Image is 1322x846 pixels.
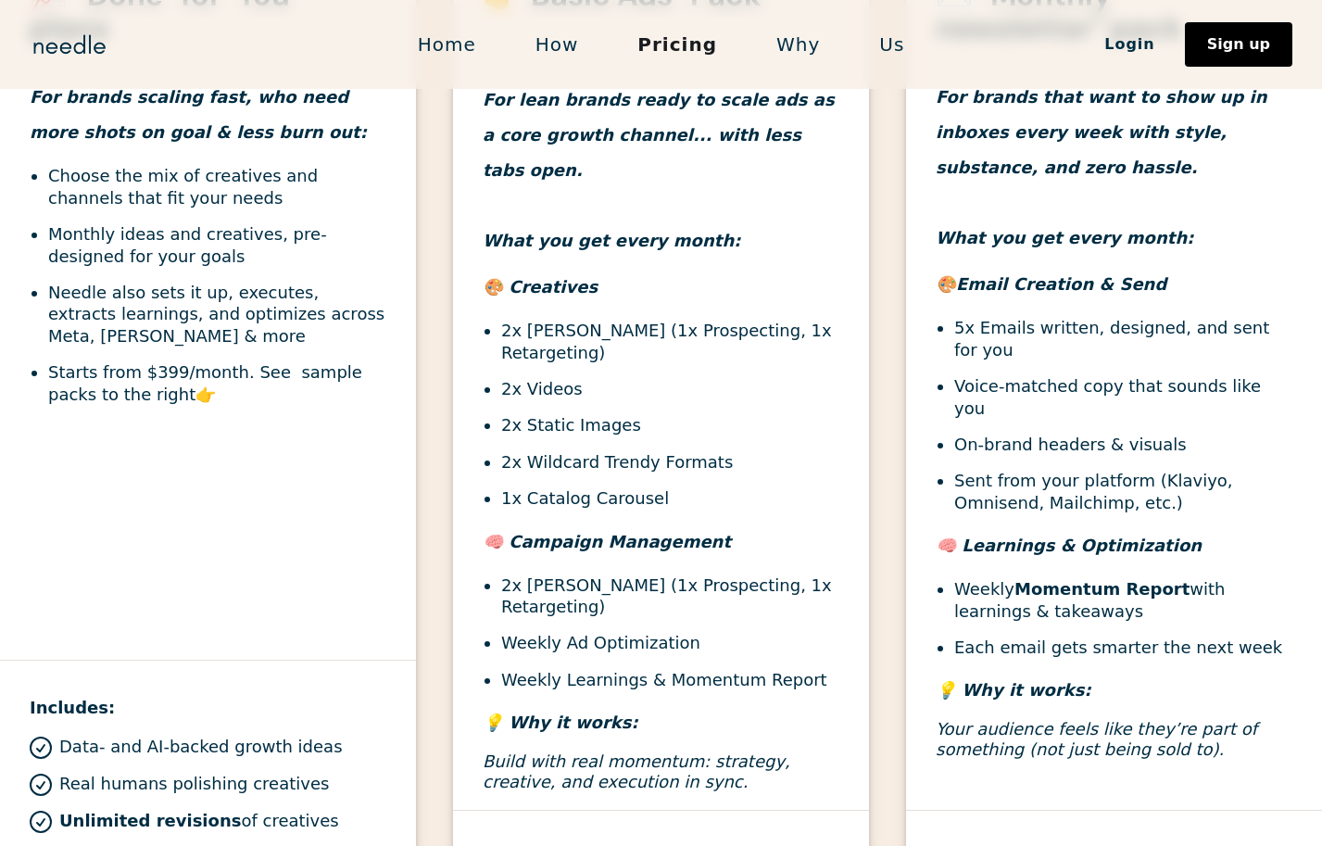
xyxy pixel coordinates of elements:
[48,223,386,267] li: Monthly ideas and creatives, pre-designed for your goals
[483,751,790,791] em: Build with real momentum: strategy, creative, and execution in sync.
[954,375,1292,419] li: Voice-matched copy that sounds like you
[59,811,241,830] strong: Unlimited revisions
[954,317,1292,360] li: 5x Emails written, designed, and sent for you
[501,378,839,399] li: 2x Videos
[30,30,44,44] img: logo_orange.svg
[501,632,839,653] li: Weekly Ad Optimization
[850,25,934,64] a: Us
[30,690,386,726] h4: Includes:
[501,669,839,690] li: Weekly Learnings & Momentum Report
[52,30,91,44] div: v 4.0.25
[483,532,731,551] em: 🧠 Campaign Management
[936,680,1091,700] em: 💡 Why it works:
[483,90,835,250] em: For lean brands ready to scale ads as a core growth channel... with less tabs open. What you get ...
[48,282,386,347] li: Needle also sets it up, executes, extracts learnings, and optimizes across Meta, [PERSON_NAME] & ...
[501,320,839,363] li: 2x [PERSON_NAME] (1x Prospecting, 1x Retargeting)
[501,414,839,436] li: 2x Static Images
[954,470,1292,513] li: Sent from your platform (Klaviyo, Omnisend, Mailchimp, etc.)
[70,109,166,121] div: Domain Overview
[936,274,956,294] em: 🎨
[205,109,312,121] div: Keywords by Traffic
[956,274,1166,294] em: Email Creation & Send
[501,487,839,509] li: 1x Catalog Carousel
[483,277,598,297] em: 🎨 Creatives
[1185,22,1292,67] a: Sign up
[48,361,386,405] li: Starts from $399/month. See sample packs to the right
[388,25,506,64] a: Home
[48,165,386,208] li: Choose the mix of creatives and channels that fit your needs
[501,451,839,473] li: 2x Wildcard Trendy Formats
[506,25,609,64] a: How
[954,578,1292,622] li: Weekly with learnings & takeaways
[59,737,343,757] p: Data- and AI-backed growth ideas
[1207,37,1270,52] div: Sign up
[936,536,1202,555] em: 🧠 Learnings & Optimization
[48,48,204,63] div: Domain: [DOMAIN_NAME]
[30,48,44,63] img: website_grey.svg
[954,434,1292,455] li: On-brand headers & visuals
[747,25,850,64] a: Why
[501,575,839,618] li: 2x [PERSON_NAME] (1x Prospecting, 1x Retargeting)
[936,87,1267,247] em: For brands that want to show up in inboxes every week with style, substance, and zero hassle. Wha...
[50,107,65,122] img: tab_domain_overview_orange.svg
[59,774,329,794] p: Real humans polishing creatives
[195,385,216,404] strong: 👉
[59,811,339,831] p: of creatives
[184,107,199,122] img: tab_keywords_by_traffic_grey.svg
[483,713,638,732] em: 💡 Why it works:
[1014,579,1190,599] strong: Momentum Report
[1075,29,1185,60] a: Login
[608,25,747,64] a: Pricing
[954,637,1292,658] li: Each email gets smarter the next week
[936,719,1257,759] em: Your audience feels like they’re part of something (not just being sold to).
